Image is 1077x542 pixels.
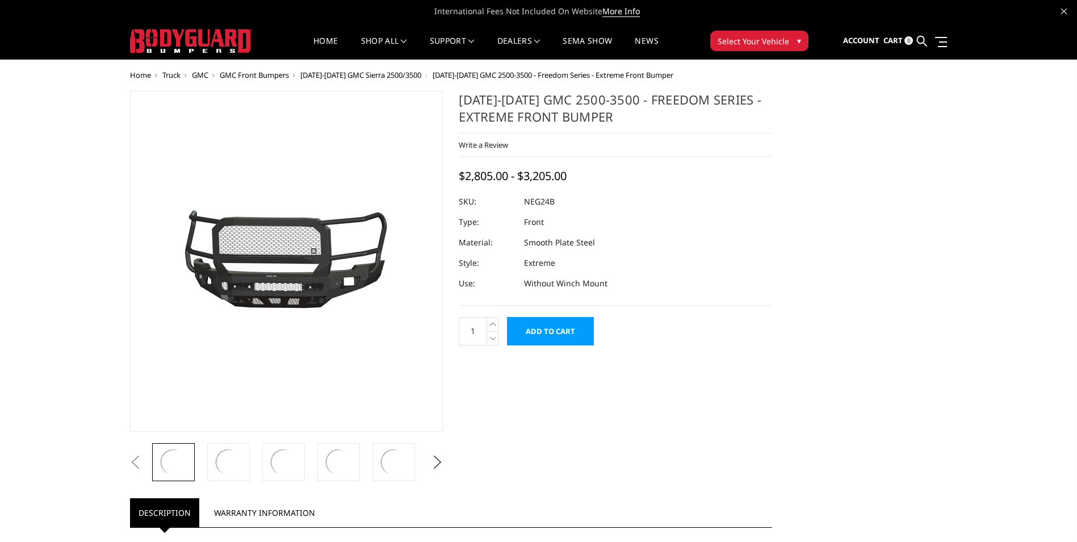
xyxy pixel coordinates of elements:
[459,168,567,184] span: $2,805.00 - $3,205.00
[158,447,189,478] img: 2024-2025 GMC 2500-3500 - Freedom Series - Extreme Front Bumper
[430,37,475,59] a: Support
[524,232,595,253] dd: Smooth Plate Steel
[144,195,428,328] img: 2024-2025 GMC 2500-3500 - Freedom Series - Extreme Front Bumper
[524,253,555,273] dd: Extreme
[127,454,144,471] button: Previous
[524,212,544,232] dd: Front
[268,447,299,478] img: 2024-2025 GMC 2500-3500 - Freedom Series - Extreme Front Bumper
[524,191,555,212] dd: NEG24B
[192,70,208,80] a: GMC
[220,70,289,80] a: GMC Front Bumpers
[635,37,658,59] a: News
[459,273,516,294] dt: Use:
[563,37,612,59] a: SEMA Show
[130,29,252,53] img: BODYGUARD BUMPERS
[378,447,409,478] img: 2024-2025 GMC 2500-3500 - Freedom Series - Extreme Front Bumper
[718,35,789,47] span: Select Your Vehicle
[843,26,879,56] a: Account
[206,498,324,527] a: Warranty Information
[429,454,446,471] button: Next
[130,70,151,80] a: Home
[130,91,443,432] a: 2024-2025 GMC 2500-3500 - Freedom Series - Extreme Front Bumper
[459,91,772,134] h1: [DATE]-[DATE] GMC 2500-3500 - Freedom Series - Extreme Front Bumper
[459,191,516,212] dt: SKU:
[433,70,673,80] span: [DATE]-[DATE] GMC 2500-3500 - Freedom Series - Extreme Front Bumper
[524,273,607,294] dd: Without Winch Mount
[602,6,640,17] a: More Info
[797,35,801,47] span: ▾
[313,37,338,59] a: Home
[883,26,913,56] a: Cart 0
[904,36,913,45] span: 0
[459,232,516,253] dt: Material:
[162,70,181,80] a: Truck
[507,317,594,345] input: Add to Cart
[497,37,540,59] a: Dealers
[843,35,879,45] span: Account
[459,212,516,232] dt: Type:
[130,498,199,527] a: Description
[361,37,407,59] a: shop all
[323,447,354,478] img: 2024-2025 GMC 2500-3500 - Freedom Series - Extreme Front Bumper
[213,447,244,478] img: 2024-2025 GMC 2500-3500 - Freedom Series - Extreme Front Bumper
[459,253,516,273] dt: Style:
[459,140,508,150] a: Write a Review
[300,70,421,80] a: [DATE]-[DATE] GMC Sierra 2500/3500
[710,31,808,51] button: Select Your Vehicle
[883,35,903,45] span: Cart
